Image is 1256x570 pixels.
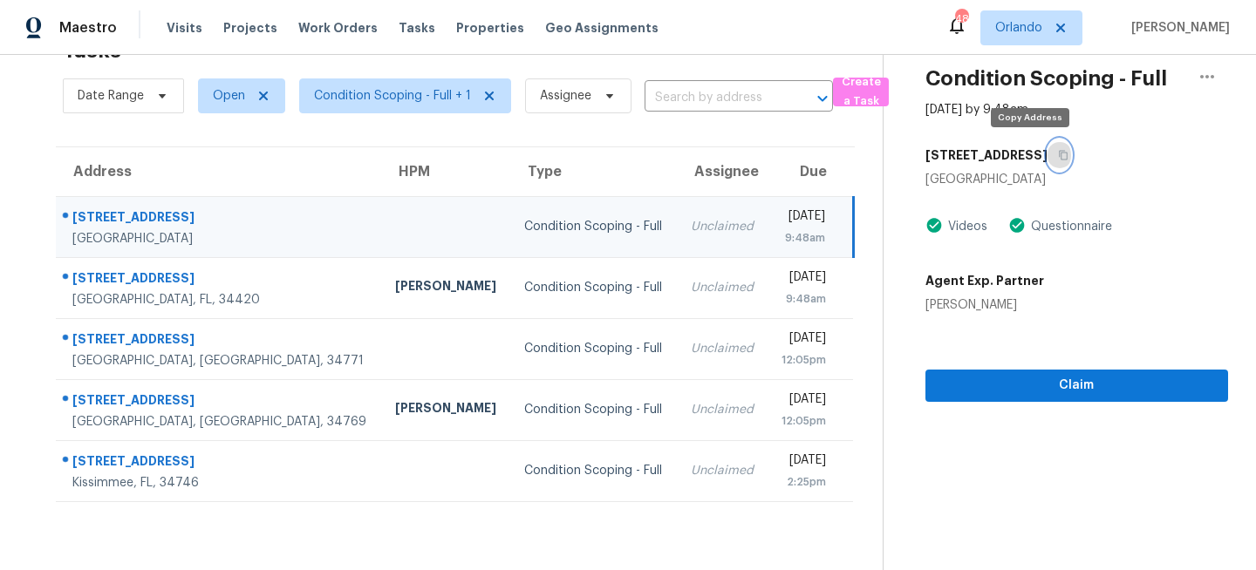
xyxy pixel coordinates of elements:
div: [DATE] [782,207,825,229]
div: 9:48am [782,229,825,247]
div: Condition Scoping - Full [524,218,662,235]
img: Artifact Present Icon [925,216,943,234]
div: [GEOGRAPHIC_DATA], [GEOGRAPHIC_DATA], 34769 [72,413,367,431]
div: 9:48am [782,290,826,308]
div: Condition Scoping - Full [524,401,662,418]
div: Condition Scoping - Full [524,462,662,479]
span: Projects [223,19,277,37]
div: [DATE] [782,390,826,412]
th: Type [510,147,676,196]
div: [DATE] [782,268,826,290]
div: Unclaimed [691,340,754,357]
div: [STREET_ADDRESS] [72,208,367,230]
h5: Agent Exp. Partner [925,272,1044,289]
h2: Condition Scoping - Full [925,70,1167,87]
span: Condition Scoping - Full + 1 [314,87,471,105]
span: Open [213,87,245,105]
img: Artifact Present Icon [1008,216,1026,234]
div: Kissimmee, FL, 34746 [72,474,367,492]
th: Address [56,147,381,196]
div: 2:25pm [782,473,826,491]
div: [DATE] [782,451,826,473]
div: [GEOGRAPHIC_DATA], [GEOGRAPHIC_DATA], 34771 [72,352,367,370]
div: [PERSON_NAME] [925,296,1044,314]
span: Date Range [78,87,144,105]
span: Tasks [399,22,435,34]
div: [STREET_ADDRESS] [72,330,367,352]
span: [PERSON_NAME] [1124,19,1230,37]
div: 48 [955,10,967,28]
div: [STREET_ADDRESS] [72,452,367,474]
div: Questionnaire [1026,218,1112,235]
div: [PERSON_NAME] [395,277,496,299]
div: Unclaimed [691,279,754,296]
div: [GEOGRAPHIC_DATA], FL, 34420 [72,291,367,309]
div: [GEOGRAPHIC_DATA] [72,230,367,248]
div: Videos [943,218,987,235]
th: HPM [381,147,510,196]
button: Create a Task [833,78,889,106]
span: Properties [456,19,524,37]
div: [PERSON_NAME] [395,399,496,421]
div: Unclaimed [691,462,754,479]
input: Search by address [645,85,784,112]
span: Geo Assignments [545,19,659,37]
div: 12:05pm [782,351,826,369]
button: Claim [925,370,1228,402]
h2: Tasks [63,42,121,59]
div: [DATE] [782,329,826,351]
span: Create a Task [842,72,880,112]
span: Orlando [995,19,1042,37]
button: Open [810,86,835,111]
th: Due [768,147,853,196]
span: Visits [167,19,202,37]
h5: [STREET_ADDRESS] [925,146,1048,164]
span: Work Orders [298,19,378,37]
span: Assignee [540,87,591,105]
span: Claim [939,375,1214,397]
div: [STREET_ADDRESS] [72,391,367,413]
th: Assignee [677,147,768,196]
div: Unclaimed [691,401,754,418]
div: Condition Scoping - Full [524,279,662,296]
div: [DATE] by 9:48am [925,101,1028,119]
div: [STREET_ADDRESS] [72,269,367,291]
div: Unclaimed [691,218,754,235]
span: Maestro [59,19,117,37]
div: [GEOGRAPHIC_DATA] [925,171,1228,188]
div: 12:05pm [782,412,826,430]
div: Condition Scoping - Full [524,340,662,357]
